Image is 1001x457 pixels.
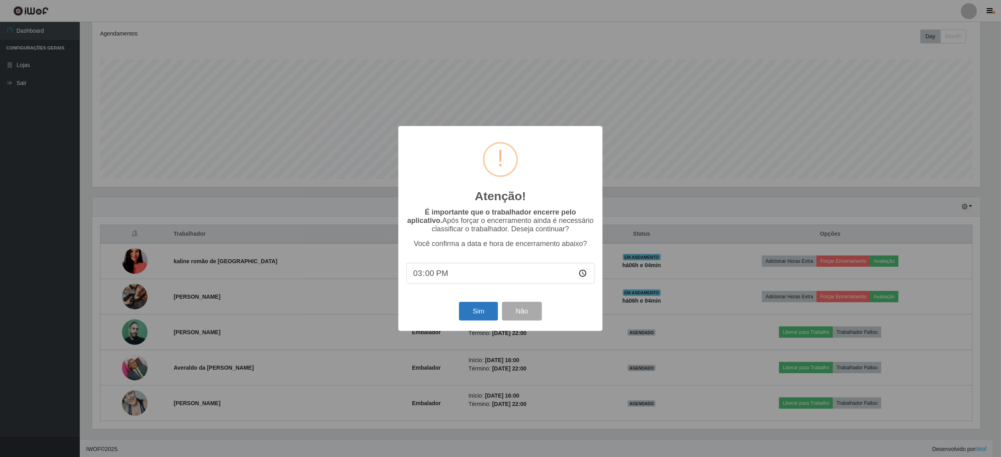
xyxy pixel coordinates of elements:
[502,302,542,321] button: Não
[475,189,526,203] h2: Atenção!
[459,302,498,321] button: Sim
[406,240,595,248] p: Você confirma a data e hora de encerramento abaixo?
[406,208,595,233] p: Após forçar o encerramento ainda é necessário classificar o trabalhador. Deseja continuar?
[407,208,576,225] b: É importante que o trabalhador encerre pelo aplicativo.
